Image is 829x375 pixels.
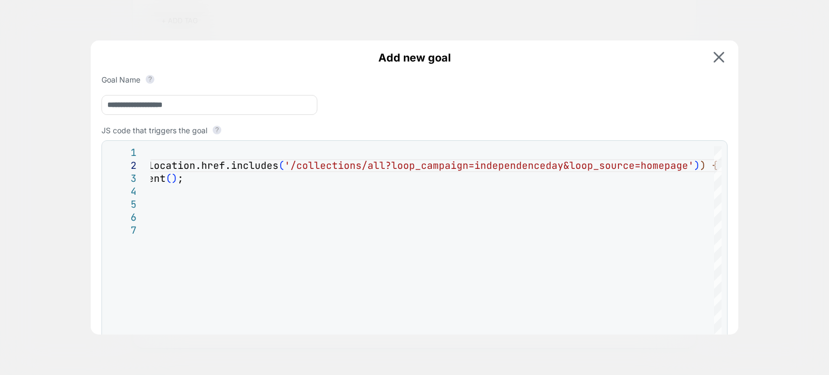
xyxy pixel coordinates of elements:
[107,211,137,224] div: 6
[694,159,700,172] span: )
[146,75,154,84] button: ?
[107,146,137,159] div: 1
[278,159,284,172] span: (
[101,75,140,84] span: Goal Name
[166,172,172,185] span: (
[581,159,694,172] span: op_source=homepage'
[101,126,207,135] span: JS code that triggers the goal
[107,159,137,172] div: 2
[107,198,137,211] div: 5
[178,172,184,185] span: ;
[106,159,278,172] span: window.location.href.includes
[284,159,581,172] span: '/collections/all?loop_campaign=independenceday&lo
[107,185,137,198] div: 4
[172,172,178,185] span: )
[107,172,137,185] div: 3
[213,126,221,134] button: ?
